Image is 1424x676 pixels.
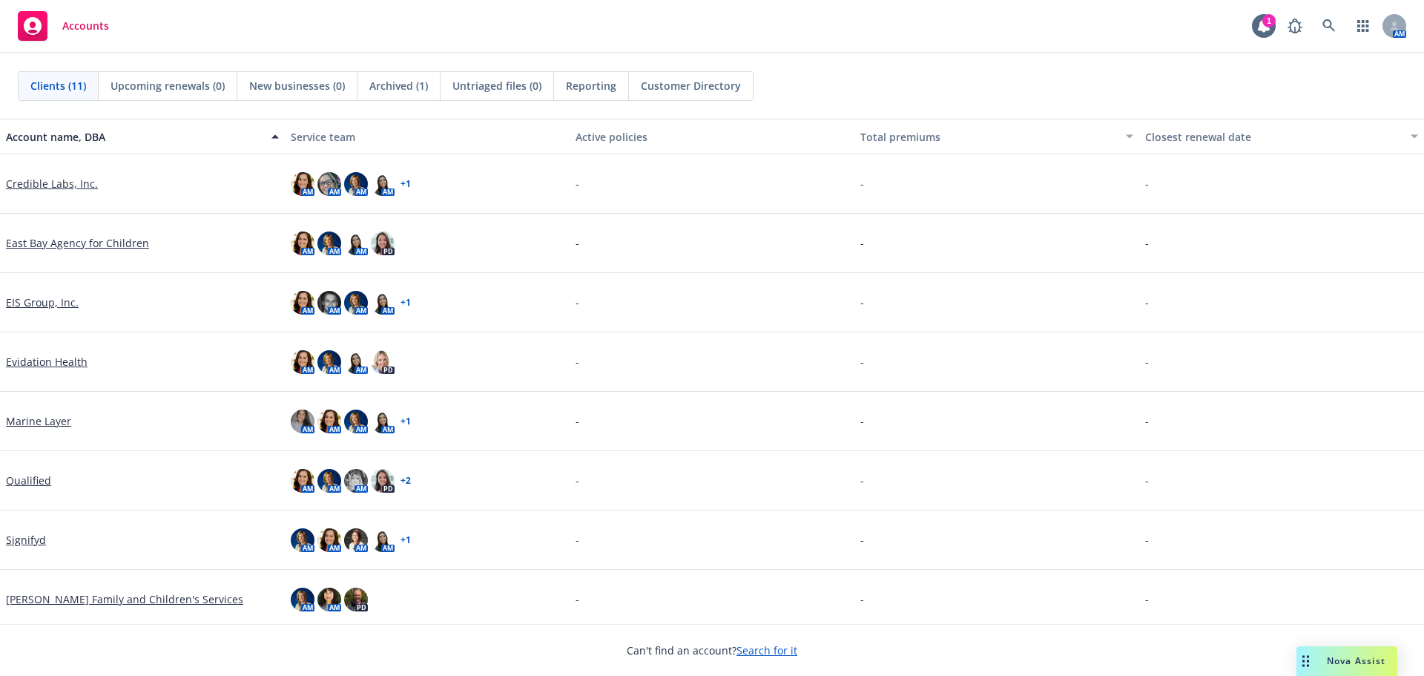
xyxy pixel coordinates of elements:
span: Nova Assist [1327,654,1385,667]
span: - [576,235,579,251]
span: - [576,413,579,429]
img: photo [344,232,368,255]
div: Account name, DBA [6,129,263,145]
img: photo [344,291,368,315]
div: Closest renewal date [1145,129,1402,145]
img: photo [371,528,395,552]
img: photo [317,588,341,611]
button: Active policies [570,119,854,154]
img: photo [344,350,368,374]
img: photo [291,528,314,552]
a: Search [1314,11,1344,41]
img: photo [317,172,341,196]
img: photo [344,588,368,611]
span: Clients (11) [30,78,86,93]
img: photo [371,350,395,374]
span: - [1145,413,1149,429]
img: photo [317,291,341,315]
a: East Bay Agency for Children [6,235,149,251]
img: photo [371,469,395,493]
img: photo [291,291,314,315]
a: + 1 [400,180,411,188]
button: Total premiums [854,119,1139,154]
a: Report a Bug [1280,11,1310,41]
button: Nova Assist [1296,646,1397,676]
span: Reporting [566,78,616,93]
img: photo [371,410,395,433]
span: Accounts [62,20,109,32]
span: - [1145,295,1149,310]
a: [PERSON_NAME] Family and Children's Services [6,591,243,607]
div: 1 [1262,14,1276,27]
span: - [860,413,864,429]
a: + 1 [400,298,411,307]
span: Upcoming renewals (0) [111,78,225,93]
button: Closest renewal date [1139,119,1424,154]
img: photo [291,232,314,255]
a: + 1 [400,536,411,545]
a: Signifyd [6,532,46,548]
img: photo [317,469,341,493]
a: + 2 [400,476,411,485]
span: - [860,532,864,548]
img: photo [317,350,341,374]
span: - [1145,591,1149,607]
span: - [1145,354,1149,370]
span: Customer Directory [641,78,741,93]
a: Marine Layer [6,413,71,429]
img: photo [344,469,368,493]
img: photo [371,172,395,196]
span: - [860,295,864,310]
img: photo [291,588,314,611]
span: Can't find an account? [627,643,797,658]
span: - [576,532,579,548]
a: Search for it [736,643,797,657]
a: Switch app [1348,11,1378,41]
span: Untriaged files (0) [452,78,541,93]
span: Archived (1) [369,78,428,93]
span: - [860,176,864,191]
span: - [1145,473,1149,488]
a: Qualified [6,473,51,488]
span: - [576,176,579,191]
span: - [576,591,579,607]
img: photo [344,410,368,433]
img: photo [317,528,341,552]
div: Active policies [576,129,848,145]
img: photo [317,410,341,433]
img: photo [371,232,395,255]
span: - [576,473,579,488]
a: + 1 [400,417,411,426]
img: photo [344,172,368,196]
span: - [860,235,864,251]
a: Accounts [12,5,115,47]
img: photo [371,291,395,315]
img: photo [344,528,368,552]
div: Service team [291,129,564,145]
img: photo [317,232,341,255]
img: photo [291,172,314,196]
img: photo [291,469,314,493]
div: Total premiums [860,129,1117,145]
div: Drag to move [1296,646,1315,676]
span: - [576,354,579,370]
a: Evidation Health [6,354,88,370]
button: Service team [285,119,570,154]
img: photo [291,350,314,374]
span: - [576,295,579,310]
span: - [860,591,864,607]
span: - [860,473,864,488]
img: photo [291,410,314,433]
a: Credible Labs, Inc. [6,176,98,191]
span: - [860,354,864,370]
span: - [1145,532,1149,548]
a: EIS Group, Inc. [6,295,79,310]
span: - [1145,176,1149,191]
span: New businesses (0) [249,78,345,93]
span: - [1145,235,1149,251]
